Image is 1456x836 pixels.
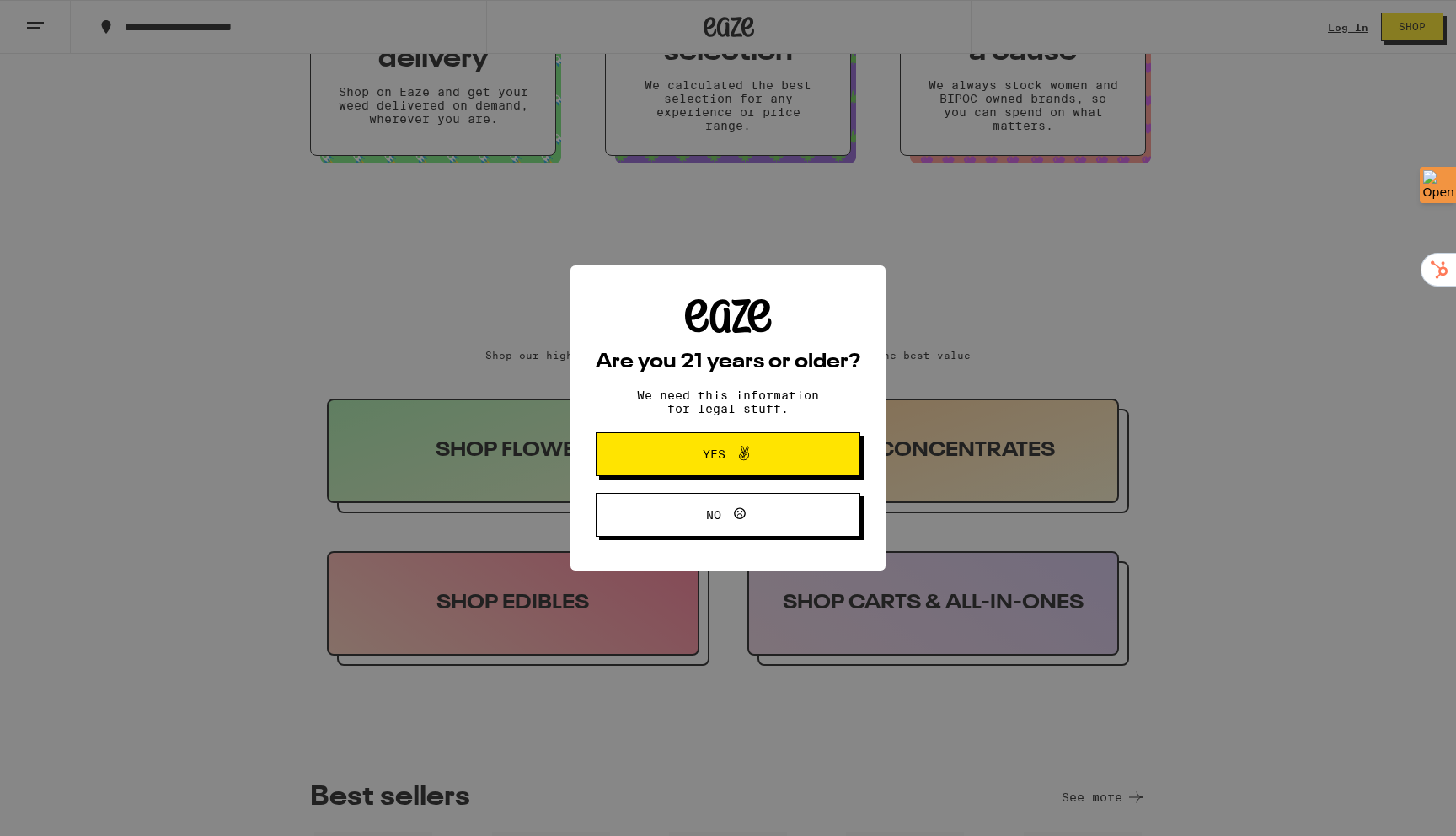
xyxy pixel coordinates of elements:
h2: Are you 21 years or older? [596,352,860,372]
span: Hi. Need any help? [10,12,121,25]
span: Yes [703,448,725,460]
button: Yes [596,432,860,476]
button: No [596,493,860,537]
span: No [706,509,721,521]
p: We need this information for legal stuff. [623,389,833,415]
